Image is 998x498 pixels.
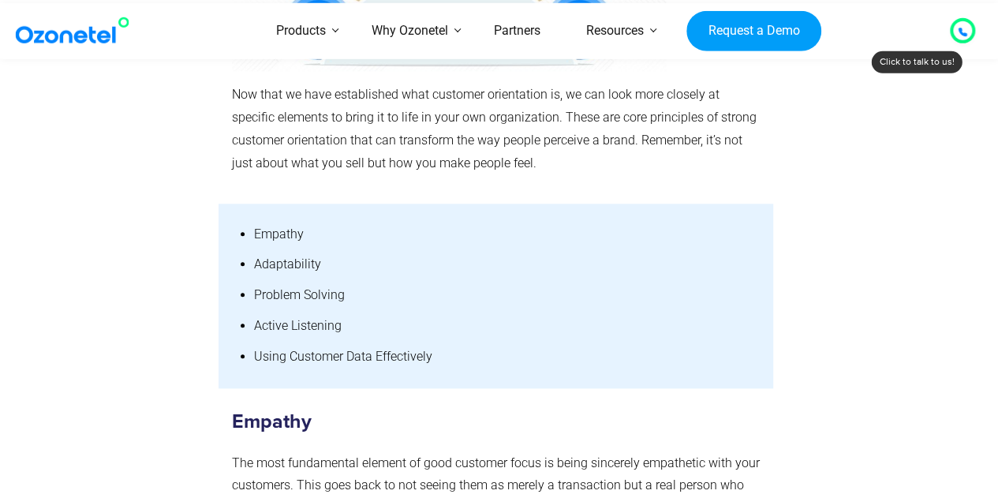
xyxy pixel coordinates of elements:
a: Why Ozonetel [349,3,471,59]
li: Empathy [254,219,757,250]
a: Resources [563,3,667,59]
li: Problem Solving [254,280,757,311]
a: Partners [471,3,563,59]
li: Using Customer Data Effectively [254,342,757,373]
p: Now that we have established what customer orientation is, we can look more closely at specific e... [232,84,761,174]
li: Active Listening [254,311,757,342]
a: Request a Demo [686,10,821,51]
li: Adaptability [254,249,757,280]
strong: Empathy [232,412,312,432]
a: Products [253,3,349,59]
